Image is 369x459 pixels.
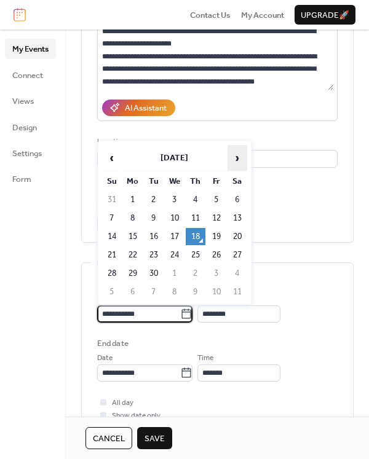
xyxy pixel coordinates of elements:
td: 2 [186,265,205,282]
td: 6 [123,283,143,300]
td: 7 [102,210,122,227]
th: [DATE] [123,145,226,171]
td: 11 [228,283,247,300]
th: Su [102,173,122,190]
td: 4 [186,191,205,208]
span: Settings [12,147,42,160]
td: 31 [102,191,122,208]
a: Connect [5,65,56,85]
div: AI Assistant [125,102,167,114]
th: We [165,173,184,190]
span: Date [97,352,113,364]
span: › [228,146,247,170]
span: Design [12,122,37,134]
th: Fr [207,173,226,190]
td: 21 [102,246,122,264]
th: Th [186,173,205,190]
td: 10 [165,210,184,227]
td: 29 [123,265,143,282]
a: Settings [5,143,56,163]
span: Contact Us [190,9,231,22]
td: 9 [186,283,205,300]
span: Cancel [93,433,125,445]
td: 14 [102,228,122,245]
img: logo [14,8,26,22]
span: My Events [12,43,49,55]
td: 26 [207,246,226,264]
td: 10 [207,283,226,300]
span: Connect [12,69,43,82]
td: 27 [228,246,247,264]
td: 16 [144,228,164,245]
td: 11 [186,210,205,227]
td: 20 [228,228,247,245]
td: 13 [228,210,247,227]
td: 9 [144,210,164,227]
span: Save [145,433,165,445]
td: 18 [186,228,205,245]
td: 2 [144,191,164,208]
div: Location [97,136,335,148]
span: Views [12,95,34,108]
td: 8 [123,210,143,227]
a: Contact Us [190,9,231,21]
a: Design [5,117,56,137]
td: 4 [228,265,247,282]
td: 5 [102,283,122,300]
a: My Events [5,39,56,58]
th: Sa [228,173,247,190]
span: Form [12,173,31,186]
td: 5 [207,191,226,208]
button: AI Assistant [102,100,175,116]
td: 30 [144,265,164,282]
a: Views [5,91,56,111]
td: 3 [207,265,226,282]
td: 23 [144,246,164,264]
td: 28 [102,265,122,282]
td: 22 [123,246,143,264]
td: 1 [165,265,184,282]
span: My Account [241,9,284,22]
span: ‹ [103,146,121,170]
button: Upgrade🚀 [295,5,355,25]
span: Upgrade 🚀 [301,9,349,22]
td: 24 [165,246,184,264]
th: Mo [123,173,143,190]
span: Show date only [112,410,161,422]
td: 3 [165,191,184,208]
td: 25 [186,246,205,264]
td: 19 [207,228,226,245]
span: Time [197,352,213,364]
td: 17 [165,228,184,245]
a: Form [5,169,56,189]
td: 7 [144,283,164,300]
td: 6 [228,191,247,208]
div: End date [97,337,129,350]
span: All day [112,397,133,409]
button: Save [137,427,172,449]
td: 12 [207,210,226,227]
th: Tu [144,173,164,190]
td: 8 [165,283,184,300]
td: 15 [123,228,143,245]
a: My Account [241,9,284,21]
button: Cancel [85,427,132,449]
td: 1 [123,191,143,208]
